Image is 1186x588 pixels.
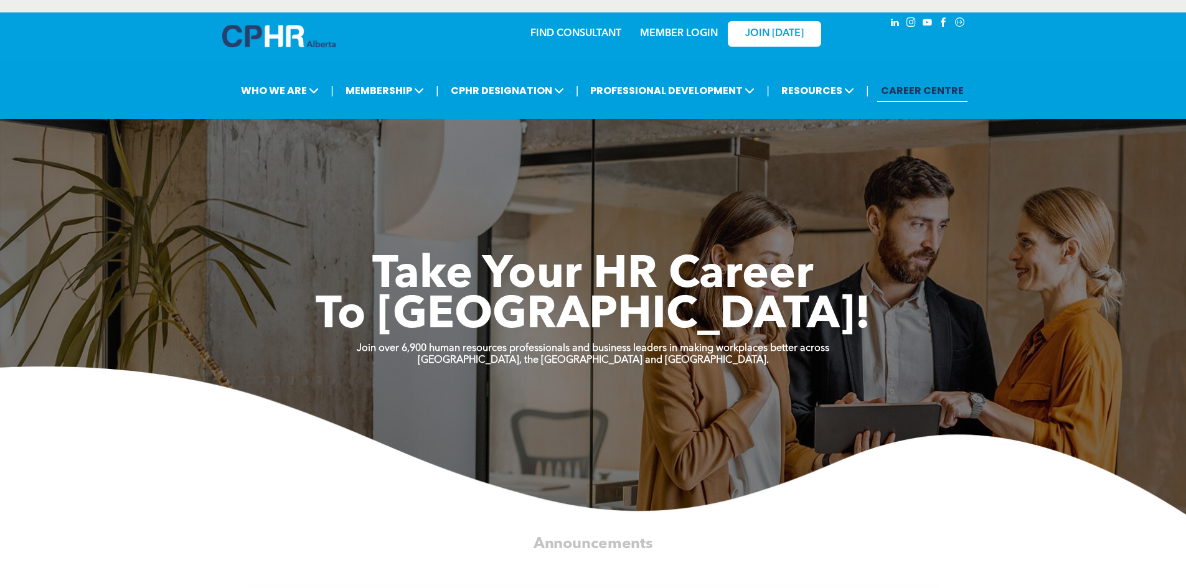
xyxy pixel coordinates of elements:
li: | [766,78,769,103]
li: | [866,78,869,103]
span: MEMBERSHIP [342,79,428,102]
a: Social network [953,16,967,32]
strong: Join over 6,900 human resources professionals and business leaders in making workplaces better ac... [357,343,829,353]
span: RESOURCES [778,79,858,102]
strong: [GEOGRAPHIC_DATA], the [GEOGRAPHIC_DATA] and [GEOGRAPHIC_DATA]. [418,355,769,365]
a: youtube [921,16,934,32]
a: facebook [937,16,951,32]
span: PROFESSIONAL DEVELOPMENT [586,79,758,102]
li: | [436,78,439,103]
a: JOIN [DATE] [728,21,821,47]
a: FIND CONSULTANT [530,29,621,39]
a: instagram [905,16,918,32]
span: To [GEOGRAPHIC_DATA]! [316,294,871,338]
span: JOIN [DATE] [745,28,804,40]
a: linkedin [888,16,902,32]
span: WHO WE ARE [237,79,322,102]
span: Take Your HR Career [372,253,814,298]
span: Announcements [534,536,653,551]
a: CAREER CENTRE [877,79,967,102]
a: MEMBER LOGIN [640,29,718,39]
li: | [331,78,334,103]
li: | [576,78,579,103]
span: CPHR DESIGNATION [447,79,568,102]
img: A blue and white logo for cp alberta [222,25,336,47]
